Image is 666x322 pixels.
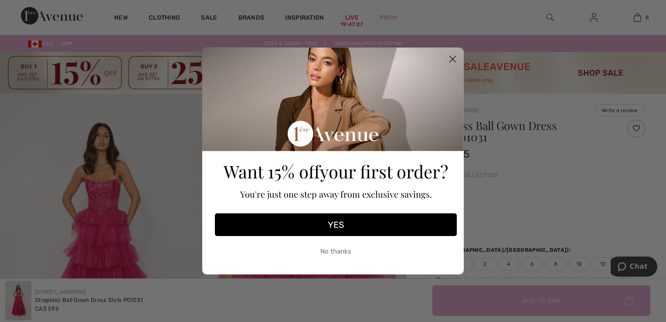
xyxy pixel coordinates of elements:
[240,188,432,200] span: You're just one step away from exclusive savings.
[320,160,448,183] span: your first order?
[445,51,460,67] button: Close dialog
[19,6,37,14] span: Chat
[215,213,457,236] button: YES
[215,240,457,262] button: No thanks
[224,160,320,183] span: Want 15% off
